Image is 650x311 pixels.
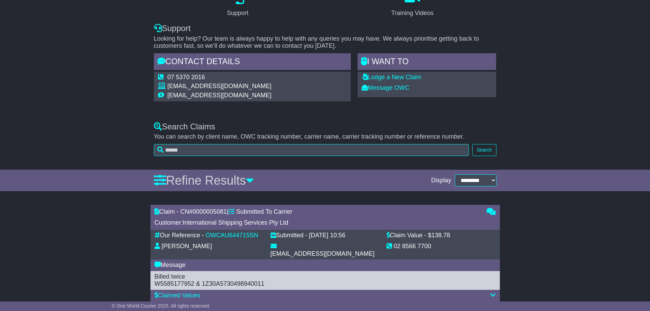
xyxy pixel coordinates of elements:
[394,243,431,250] div: 02 8566 7700
[154,173,254,187] a: Refine Results
[206,232,258,239] a: OWCAU644715SN
[391,9,433,18] div: Training Videos
[155,292,496,299] div: Claimed Values
[168,83,272,92] td: [EMAIL_ADDRESS][DOMAIN_NAME]
[154,35,496,50] p: Looking for help? Our team is always happy to help with any queries you may have. We always prior...
[154,53,351,72] div: Contact Details
[362,84,409,91] a: Message OWC
[193,208,227,215] span: 0000005081
[155,219,480,227] div: Customer:
[227,9,248,18] div: Support
[154,24,496,33] div: Support
[155,292,201,299] a: Claimed Values
[162,243,212,250] div: [PERSON_NAME]
[271,232,307,239] div: Submitted -
[428,232,450,239] div: $138.78
[387,232,427,239] div: Claim Value -
[155,208,480,216] div: Claim - CN# |
[154,133,496,141] p: You can search by client name, OWC tracking number, carrier name, carrier tracking number or refe...
[271,250,375,258] div: [EMAIL_ADDRESS][DOMAIN_NAME]
[236,208,292,215] span: Submitted To Carrier
[154,122,496,132] div: Search Claims
[309,232,346,239] div: [DATE] 10:56
[168,92,272,99] td: [EMAIL_ADDRESS][DOMAIN_NAME]
[183,219,288,226] span: International Shipping Services Pty Ltd
[168,74,272,83] td: 07 5370 2016
[155,232,204,239] div: Our Reference -
[155,261,496,269] div: Message
[431,177,451,184] span: Display
[112,303,211,309] span: © One World Courier 2025. All rights reserved.
[358,53,496,72] div: I WANT to
[362,74,421,81] a: Lodge a New Claim
[472,144,496,156] button: Search
[155,273,496,288] div: Billed twice W5585177952 & 1Z30A5730498940011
